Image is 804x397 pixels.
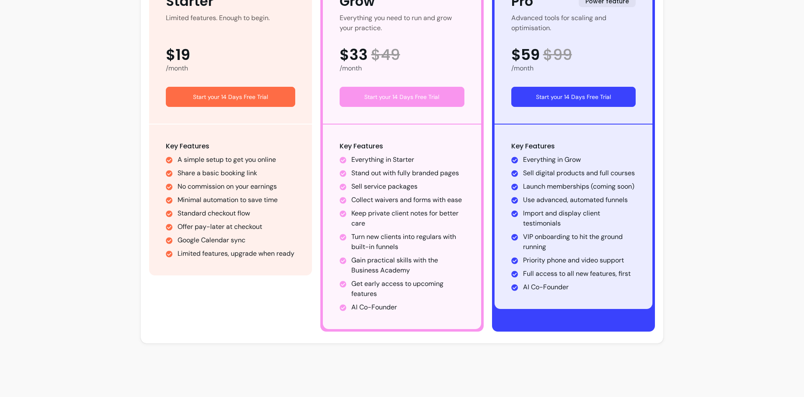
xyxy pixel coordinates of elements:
span: $59 [511,47,540,63]
li: Everything in Grow [523,155,636,165]
span: $ 99 [543,47,572,63]
li: Priority phone and video support [523,255,636,265]
li: VIP onboarding to hit the ground running [523,232,636,252]
li: Sell digital products and full courses [523,168,636,178]
li: Keep private client notes for better care [351,208,464,228]
li: Share a basic booking link [178,168,295,178]
span: $19 [166,47,190,63]
div: /month [166,63,295,73]
li: Turn new clients into regulars with built-in funnels [351,232,464,252]
div: Advanced tools for scaling and optimisation. [511,13,636,33]
li: Google Calendar sync [178,235,295,245]
li: Full access to all new features, first [523,269,636,279]
li: Minimal automation to save time [178,195,295,205]
li: AI Co-Founder [523,282,636,292]
button: Start your 14 Days Free Trial [511,87,636,107]
button: Start your 14 Days Free Trial [340,87,464,107]
li: Limited features, upgrade when ready [178,249,295,259]
li: Collect waivers and forms with ease [351,195,464,205]
div: /month [340,63,464,73]
span: Key Features [166,141,209,151]
li: Launch memberships (coming soon) [523,182,636,192]
li: Standard checkout flow [178,208,295,218]
li: Use advanced, automated funnels [523,195,636,205]
li: Get early access to upcoming features [351,279,464,299]
li: Everything in Starter [351,155,464,165]
div: Everything you need to run and grow your practice. [340,13,464,33]
button: Start your 14 Days Free Trial [166,87,295,107]
li: Gain practical skills with the Business Academy [351,255,464,275]
span: $33 [340,47,368,63]
span: Key Features [340,141,383,151]
li: Offer pay-later at checkout [178,222,295,232]
li: No commission on your earnings [178,182,295,192]
li: A simple setup to get you online [178,155,295,165]
li: Sell service packages [351,182,464,192]
div: Limited features. Enough to begin. [166,13,270,33]
span: $ 49 [371,47,400,63]
span: Key Features [511,141,555,151]
li: AI Co-Founder [351,302,464,312]
div: /month [511,63,636,73]
li: Import and display client testimonials [523,208,636,228]
li: Stand out with fully branded pages [351,168,464,178]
